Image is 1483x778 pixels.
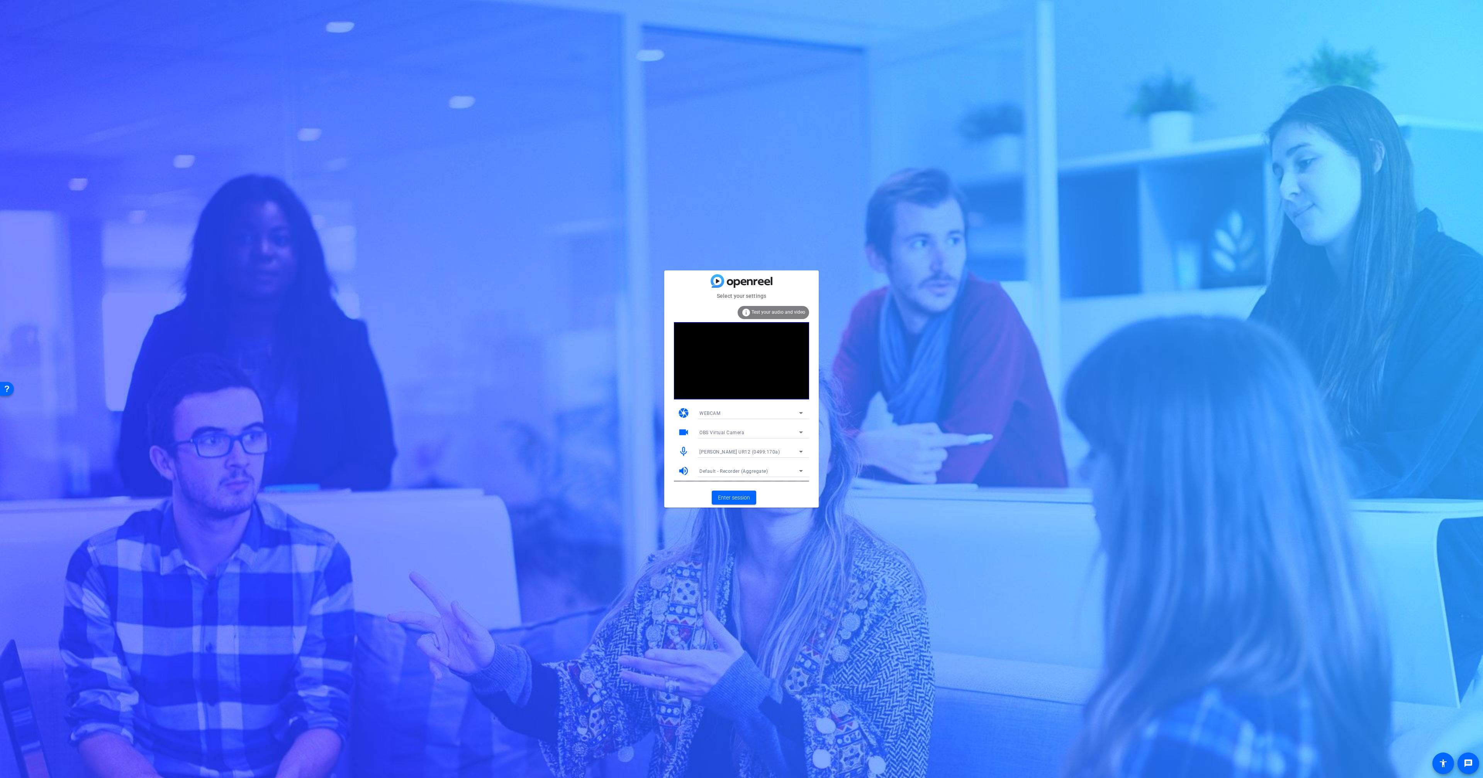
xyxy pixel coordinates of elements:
mat-icon: message [1464,759,1473,768]
button: Enter session [712,491,756,505]
mat-icon: mic_none [678,446,689,457]
span: [PERSON_NAME] UR12 (0499:170a) [699,449,780,455]
mat-icon: info [741,308,751,317]
span: OBS Virtual Camera [699,430,744,435]
mat-icon: videocam [678,426,689,438]
mat-card-subtitle: Select your settings [664,292,819,300]
mat-icon: accessibility [1439,759,1448,768]
mat-icon: camera [678,407,689,419]
span: WEBCAM [699,411,720,416]
span: Test your audio and video [752,309,805,315]
img: blue-gradient.svg [711,274,772,288]
span: Enter session [718,494,750,502]
mat-icon: volume_up [678,465,689,477]
span: Default - Recorder (Aggregate) [699,469,768,474]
